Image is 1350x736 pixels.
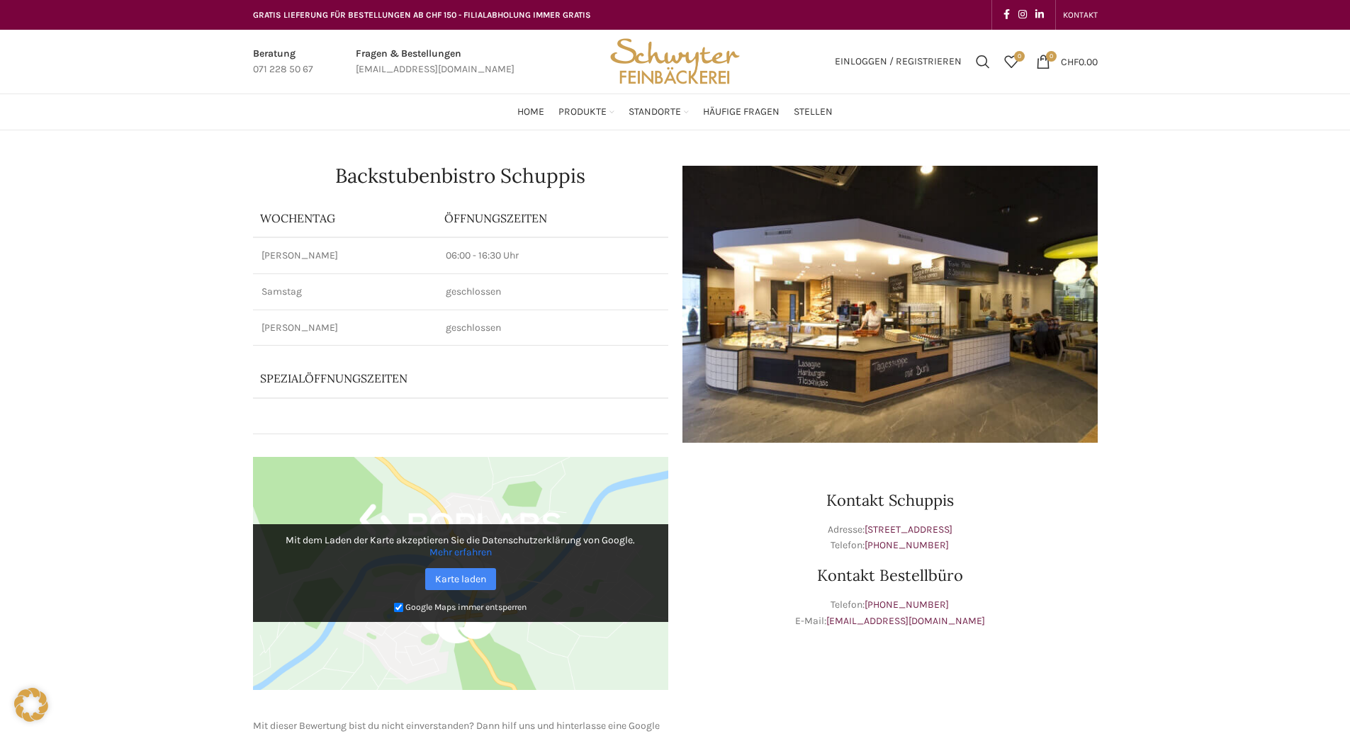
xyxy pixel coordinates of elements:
bdi: 0.00 [1061,55,1098,67]
p: Samstag [261,285,429,299]
a: Home [517,98,544,126]
span: 0 [1014,51,1025,62]
span: KONTAKT [1063,10,1098,20]
p: 06:00 - 16:30 Uhr [446,249,660,263]
span: Stellen [794,106,833,119]
img: Google Maps [253,457,668,691]
a: Häufige Fragen [703,98,780,126]
span: GRATIS LIEFERUNG FÜR BESTELLUNGEN AB CHF 150 - FILIALABHOLUNG IMMER GRATIS [253,10,591,20]
a: [PHONE_NUMBER] [865,599,949,611]
span: Einloggen / Registrieren [835,57,962,67]
a: Infobox link [356,46,514,78]
p: Telefon: E-Mail: [682,597,1098,629]
span: Home [517,106,544,119]
p: [PERSON_NAME] [261,249,429,263]
a: Instagram social link [1014,5,1031,25]
div: Secondary navigation [1056,1,1105,29]
p: Spezialöffnungszeiten [260,370,592,386]
a: Einloggen / Registrieren [828,47,969,76]
span: Standorte [629,106,681,119]
a: 0 CHF0.00 [1029,47,1105,76]
span: 0 [1046,51,1057,62]
a: Karte laden [425,568,496,590]
a: [EMAIL_ADDRESS][DOMAIN_NAME] [826,615,985,627]
p: geschlossen [446,285,660,299]
span: Häufige Fragen [703,106,780,119]
a: KONTAKT [1063,1,1098,29]
a: [PHONE_NUMBER] [865,539,949,551]
a: Infobox link [253,46,313,78]
input: Google Maps immer entsperren [394,603,403,612]
h3: Kontakt Schuppis [682,492,1098,508]
img: Bäckerei Schwyter [605,30,744,94]
span: CHF [1061,55,1079,67]
div: Meine Wunschliste [997,47,1025,76]
p: ÖFFNUNGSZEITEN [444,210,661,226]
a: 0 [997,47,1025,76]
a: Stellen [794,98,833,126]
a: Linkedin social link [1031,5,1048,25]
a: Suchen [969,47,997,76]
a: [STREET_ADDRESS] [865,523,952,536]
a: Facebook social link [999,5,1014,25]
small: Google Maps immer entsperren [405,602,527,612]
a: Site logo [605,55,744,67]
p: Adresse: Telefon: [682,522,1098,554]
a: Produkte [558,98,614,126]
h1: Backstubenbistro Schuppis [253,166,668,186]
div: Main navigation [246,98,1105,126]
p: Mit dem Laden der Karte akzeptieren Sie die Datenschutzerklärung von Google. [263,534,658,558]
p: geschlossen [446,321,660,335]
h3: Kontakt Bestellbüro [682,567,1098,583]
p: Wochentag [260,210,430,226]
span: Produkte [558,106,607,119]
a: Mehr erfahren [429,546,492,558]
a: Standorte [629,98,689,126]
p: [PERSON_NAME] [261,321,429,335]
